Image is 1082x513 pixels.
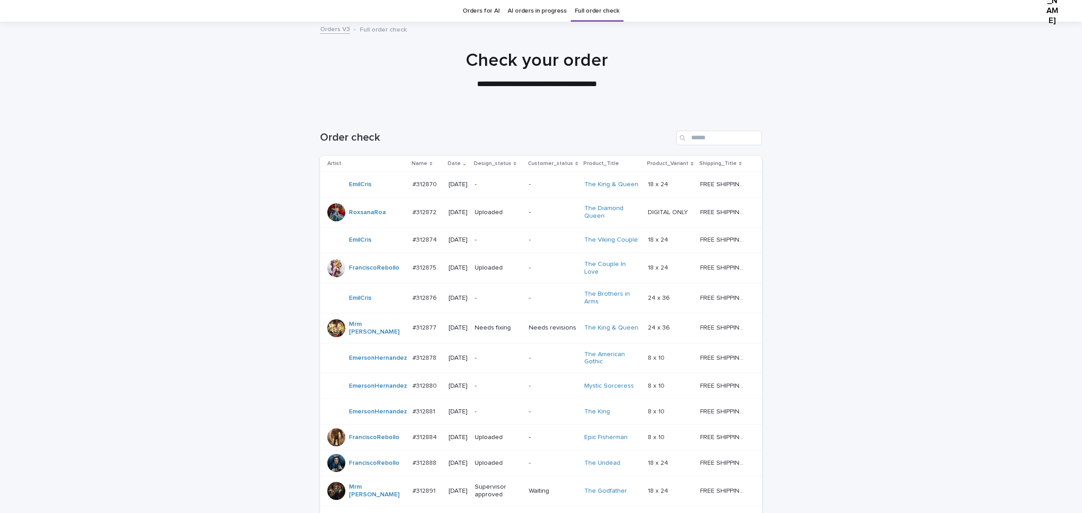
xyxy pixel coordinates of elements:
[320,172,762,197] tr: EmilCris #312870#312870 [DATE]--The King & Queen 18 x 2418 x 24 FREE SHIPPING - preview in 1-2 bu...
[320,131,673,144] h1: Order check
[475,434,522,441] p: Uploaded
[449,236,468,244] p: [DATE]
[700,432,749,441] p: FREE SHIPPING - preview in 1-2 business days, after your approval delivery will take 5-10 b.d.
[648,262,670,272] p: 18 x 24
[676,131,762,145] div: Search
[584,434,628,441] a: Epic Fisherman
[700,207,749,216] p: FREE SHIPPING - preview in 1-2 business days, after your approval delivery will take 5-10 b.d.
[413,293,439,302] p: #312876
[413,262,438,272] p: #312875
[475,483,522,499] p: Supervisor approved
[648,432,666,441] p: 8 x 10
[529,408,577,416] p: -
[449,181,468,188] p: [DATE]
[648,293,672,302] p: 24 x 36
[647,159,688,169] p: Product_Variant
[449,408,468,416] p: [DATE]
[700,234,749,244] p: FREE SHIPPING - preview in 1-2 business days, after your approval delivery will take 5-10 b.d.
[529,354,577,362] p: -
[413,380,439,390] p: #312880
[584,382,634,390] a: Mystic Sorceress
[413,458,438,467] p: #312888
[575,0,619,22] a: Full order check
[700,179,749,188] p: FREE SHIPPING - preview in 1-2 business days, after your approval delivery will take 5-10 b.d.
[700,262,749,272] p: FREE SHIPPING - preview in 1-2 business days, after your approval delivery will take 5-10 b.d.
[320,450,762,476] tr: FranciscoRebollo #312888#312888 [DATE]Uploaded-The Undead 18 x 2418 x 24 FREE SHIPPING - preview ...
[700,322,749,332] p: FREE SHIPPING - preview in 1-2 business days, after your approval delivery will take 5-10 b.d.
[413,406,437,416] p: #312881
[583,159,619,169] p: Product_Title
[320,373,762,399] tr: EmersonHernandez #312880#312880 [DATE]--Mystic Sorceress 8 x 108 x 10 FREE SHIPPING - preview in ...
[320,343,762,373] tr: EmersonHernandez #312878#312878 [DATE]--The American Gothic 8 x 108 x 10 FREE SHIPPING - preview ...
[413,207,438,216] p: #312872
[320,253,762,283] tr: FranciscoRebollo #312875#312875 [DATE]Uploaded-The Couple In Love 18 x 2418 x 24 FREE SHIPPING - ...
[474,159,511,169] p: Design_status
[648,322,672,332] p: 24 x 36
[648,207,690,216] p: DIGITAL ONLY
[700,380,749,390] p: FREE SHIPPING - preview in 1-2 business days, after your approval delivery will take 5-10 b.d.
[327,159,341,169] p: Artist
[349,459,399,467] a: FranciscoRebollo
[349,236,371,244] a: EmilCris
[475,294,522,302] p: -
[529,209,577,216] p: -
[648,458,670,467] p: 18 x 24
[475,181,522,188] p: -
[648,406,666,416] p: 8 x 10
[413,179,439,188] p: #312870
[349,434,399,441] a: FranciscoRebollo
[320,399,762,425] tr: EmersonHernandez #312881#312881 [DATE]--The King 8 x 108 x 10 FREE SHIPPING - preview in 1-2 busi...
[475,408,522,416] p: -
[584,351,641,366] a: The American Gothic
[475,264,522,272] p: Uploaded
[529,487,577,495] p: Waiting
[529,382,577,390] p: -
[584,487,627,495] a: The Godfather
[700,353,749,362] p: FREE SHIPPING - preview in 1-2 business days, after your approval delivery will take 5-10 b.d.
[449,294,468,302] p: [DATE]
[584,181,638,188] a: The King & Queen
[449,434,468,441] p: [DATE]
[700,458,749,467] p: FREE SHIPPING - preview in 1-2 business days, after your approval delivery will take 5-10 b.d.
[320,313,762,343] tr: Mrm [PERSON_NAME] #312877#312877 [DATE]Needs fixingNeeds revisionsThe King & Queen 24 x 3624 x 36...
[648,380,666,390] p: 8 x 10
[349,181,371,188] a: EmilCris
[584,261,641,276] a: The Couple In Love
[449,459,468,467] p: [DATE]
[584,236,638,244] a: The Viking Couple
[475,382,522,390] p: -
[412,159,427,169] p: Name
[320,23,350,34] a: Orders V3
[320,227,762,253] tr: EmilCris #312874#312874 [DATE]--The Viking Couple 18 x 2418 x 24 FREE SHIPPING - preview in 1-2 b...
[449,382,468,390] p: [DATE]
[700,486,749,495] p: FREE SHIPPING - preview in 1-2 business days, after your approval delivery will take 5-10 b.d.
[584,459,620,467] a: The Undead
[529,324,577,332] p: Needs revisions
[584,290,641,306] a: The Brothers in Arms
[449,264,468,272] p: [DATE]
[349,354,407,362] a: EmersonHernandez
[475,354,522,362] p: -
[528,159,573,169] p: Customer_status
[648,234,670,244] p: 18 x 24
[349,382,407,390] a: EmersonHernandez
[349,321,405,336] a: Mrm [PERSON_NAME]
[529,434,577,441] p: -
[475,459,522,467] p: Uploaded
[413,486,437,495] p: #312891
[349,294,371,302] a: EmilCris
[413,353,438,362] p: #312878
[448,159,461,169] p: Date
[475,236,522,244] p: -
[508,0,567,22] a: AI orders in progress
[449,209,468,216] p: [DATE]
[584,408,610,416] a: The King
[584,205,641,220] a: The Diamond Queen
[413,322,438,332] p: #312877
[349,408,407,416] a: EmersonHernandez
[463,0,500,22] a: Orders for AI
[475,324,522,332] p: Needs fixing
[360,24,407,34] p: Full order check
[475,209,522,216] p: Uploaded
[413,432,439,441] p: #312884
